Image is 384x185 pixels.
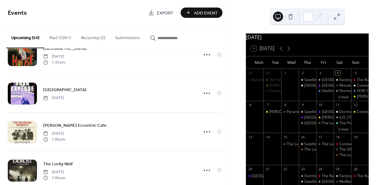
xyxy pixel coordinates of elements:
div: 5 [353,71,358,75]
div: The Lucky Wolf [287,141,313,147]
div: Dormouse: Rad Riso Open Print [304,173,359,179]
div: The Lucky Wolf [281,141,299,147]
a: The Lucky Wolf [43,160,73,167]
div: The RunOff [351,77,369,83]
div: 16 [301,135,305,139]
div: [PERSON_NAME] Eccentric Cafe [322,115,377,120]
div: 20 [248,167,252,172]
span: [DATE] [43,95,64,101]
div: Sat [332,56,348,69]
div: Glow Hall [316,83,334,88]
div: 15 [283,135,288,139]
div: Satellite Records Open Mic [304,179,351,184]
div: 29 [248,71,252,75]
div: The Potato Sack [339,121,367,126]
div: The DAAC [339,147,357,152]
div: The Lucky Wolf [322,121,348,126]
div: [PERSON_NAME] Eccentric Cafe [269,109,324,115]
div: The Lucky Wolf [334,152,351,158]
div: Connecting Chords Fest (Bell's Eccentric Cafe) [351,109,369,115]
div: Glow Hall [316,109,334,115]
a: [PERSON_NAME] Eccentric Cafe [43,122,107,129]
div: [GEOGRAPHIC_DATA] [322,77,360,83]
div: [GEOGRAPHIC_DATA] [304,115,342,120]
button: Upcoming (54) [6,25,44,48]
div: Satellite Records Open Mic [304,109,351,115]
div: 30 [265,71,270,75]
div: The Lucky Wolf [316,141,334,147]
div: 17 [318,135,323,139]
div: [GEOGRAPHIC_DATA] [322,109,360,115]
div: [DATE] [246,33,369,41]
div: 18 [336,135,340,139]
div: Glow Hall [299,115,316,120]
div: Fri [315,56,332,69]
button: 2 more [336,126,351,131]
div: Satellite Records Open Mic [299,141,316,147]
div: 13 [248,135,252,139]
div: Pyramid Scheme [269,88,298,94]
span: 7:00 pm [43,136,65,142]
span: [DATE] [43,169,65,175]
div: VOID Fundraiser (The Polish Hall @ Factory Coffee) [351,88,369,94]
div: Pyramid Scheme [281,109,299,115]
a: [GEOGRAPHIC_DATA] [43,45,87,52]
div: 9 [301,103,305,107]
span: [DATE] [43,131,65,136]
div: 8 [283,103,288,107]
div: Connecting Chords Fest (Dormouse Theater) [351,83,369,88]
button: Add Event [181,8,222,18]
div: The Potato Sack [334,121,351,126]
div: Pyramid Scheme [287,109,316,115]
div: Mon [251,56,267,69]
div: Satellite Records Open Mic [299,77,316,83]
div: Skelletones [316,88,334,94]
div: Dormouse: Rad Riso Open Print [334,88,351,94]
div: Washington Avenue Arts & Culture Crawl [334,115,351,120]
div: 10 [318,103,323,107]
div: Kalamazoo Photo Collective Meetup [246,77,263,83]
div: Factory Coffee (Frank St) [334,173,351,179]
div: 4 [336,71,340,75]
div: Dormouse Theater [299,83,316,88]
button: Recurring (2) [76,25,110,48]
div: Woodstock Fest [339,83,367,88]
button: Submissions [110,25,145,48]
div: Bell's Eccentric Cafe [263,109,281,115]
span: [GEOGRAPHIC_DATA] [43,87,87,93]
div: 1 [283,71,288,75]
div: Sun [347,56,364,69]
div: Tue [267,56,283,69]
a: Export [143,8,178,18]
div: 2 [301,71,305,75]
div: Skelletones [322,88,342,94]
div: Dormouse Theater [299,121,316,126]
div: 24 [318,167,323,172]
div: Factory Coffee (Frank St) [334,77,351,83]
span: Add Event [194,10,218,16]
div: 11 [336,103,340,107]
div: [GEOGRAPHIC_DATA] [304,83,342,88]
span: [DATE] [43,54,65,59]
div: [GEOGRAPHIC_DATA] [322,179,360,184]
div: [GEOGRAPHIC_DATA] [322,83,360,88]
div: The RunOff [316,173,334,179]
div: The Lucky Wolf [322,141,348,147]
div: The RunOff [357,77,376,83]
div: The RunOff [322,173,341,179]
div: The Rabbithole [263,77,281,83]
div: Satellite Records Open Mic [304,77,351,83]
div: Satellite Records Open Mic [299,109,316,115]
div: 19 [353,135,358,139]
div: Dormouse Theater [316,77,334,83]
span: Events [8,7,27,19]
div: The Lucky Wolf [339,152,365,158]
div: Pyramid Scheme [263,88,281,94]
div: Wed [283,56,299,69]
div: The Lucky Wolf [304,147,330,152]
div: Satellite Records Open Mic [299,179,316,184]
span: 7:30 pm [43,59,65,65]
